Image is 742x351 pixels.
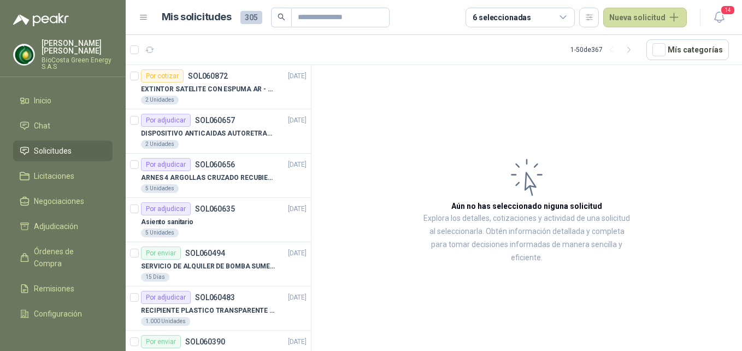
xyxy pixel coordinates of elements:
a: Chat [13,115,113,136]
p: EXTINTOR SATELITE CON ESPUMA AR - AFFF [141,84,277,95]
a: Solicitudes [13,141,113,161]
span: Chat [34,120,50,132]
a: Por cotizarSOL060872[DATE] EXTINTOR SATELITE CON ESPUMA AR - AFFF2 Unidades [126,65,311,109]
h3: Aún no has seleccionado niguna solicitud [451,200,602,212]
a: Negociaciones [13,191,113,212]
span: Remisiones [34,283,74,295]
p: SERVICIO DE ALQUILER DE BOMBA SUMERGIBLE DE 1 HP [141,261,277,272]
span: search [278,13,285,21]
p: SOL060657 [195,116,235,124]
img: Company Logo [14,44,34,65]
div: Por adjudicar [141,202,191,215]
p: ARNES 4 ARGOLLAS CRUZADO RECUBIERTO PVC [141,173,277,183]
div: Por adjudicar [141,291,191,304]
span: Negociaciones [34,195,84,207]
button: Mís categorías [646,39,729,60]
div: 5 Unidades [141,184,179,193]
span: Adjudicación [34,220,78,232]
div: Por adjudicar [141,158,191,171]
div: 1 - 50 de 367 [570,41,638,58]
p: RECIPIENTE PLASTICO TRANSPARENTE 500 ML [141,306,277,316]
span: 305 [240,11,262,24]
p: SOL060656 [195,161,235,168]
div: Por enviar [141,247,181,260]
div: 1.000 Unidades [141,317,190,326]
a: Adjudicación [13,216,113,237]
a: Por adjudicarSOL060656[DATE] ARNES 4 ARGOLLAS CRUZADO RECUBIERTO PVC5 Unidades [126,154,311,198]
a: Por adjudicarSOL060635[DATE] Asiento sanitario5 Unidades [126,198,311,242]
p: [DATE] [288,115,307,126]
a: Por enviarSOL060494[DATE] SERVICIO DE ALQUILER DE BOMBA SUMERGIBLE DE 1 HP15 Días [126,242,311,286]
p: SOL060483 [195,294,235,301]
p: Asiento sanitario [141,217,193,227]
a: Órdenes de Compra [13,241,113,274]
a: Por adjudicarSOL060657[DATE] DISPOSITIVO ANTICAIDAS AUTORETRACTIL2 Unidades [126,109,311,154]
a: Inicio [13,90,113,111]
div: 2 Unidades [141,140,179,149]
p: BioCosta Green Energy S.A.S [42,57,113,70]
span: Licitaciones [34,170,74,182]
span: Órdenes de Compra [34,245,102,270]
p: SOL060872 [188,72,228,80]
p: [DATE] [288,292,307,303]
a: Configuración [13,303,113,324]
a: Licitaciones [13,166,113,186]
p: [DATE] [288,248,307,259]
p: SOL060494 [185,249,225,257]
p: [PERSON_NAME] [PERSON_NAME] [42,39,113,55]
h1: Mis solicitudes [162,9,232,25]
span: Configuración [34,308,82,320]
div: Por enviar [141,335,181,348]
p: SOL060390 [185,338,225,346]
img: Logo peakr [13,13,69,26]
p: [DATE] [288,337,307,347]
div: 2 Unidades [141,96,179,104]
p: [DATE] [288,204,307,214]
div: 6 seleccionadas [473,11,531,24]
button: Nueva solicitud [603,8,687,27]
a: Remisiones [13,278,113,299]
p: [DATE] [288,71,307,81]
div: Por adjudicar [141,114,191,127]
button: 14 [709,8,729,27]
span: 14 [720,5,735,15]
a: Por adjudicarSOL060483[DATE] RECIPIENTE PLASTICO TRANSPARENTE 500 ML1.000 Unidades [126,286,311,331]
div: 15 Días [141,273,169,282]
p: SOL060635 [195,205,235,213]
div: 5 Unidades [141,229,179,237]
span: Solicitudes [34,145,72,157]
p: DISPOSITIVO ANTICAIDAS AUTORETRACTIL [141,128,277,139]
p: [DATE] [288,160,307,170]
div: Por cotizar [141,69,184,83]
span: Inicio [34,95,51,107]
p: Explora los detalles, cotizaciones y actividad de una solicitud al seleccionarla. Obtén informaci... [421,212,633,265]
